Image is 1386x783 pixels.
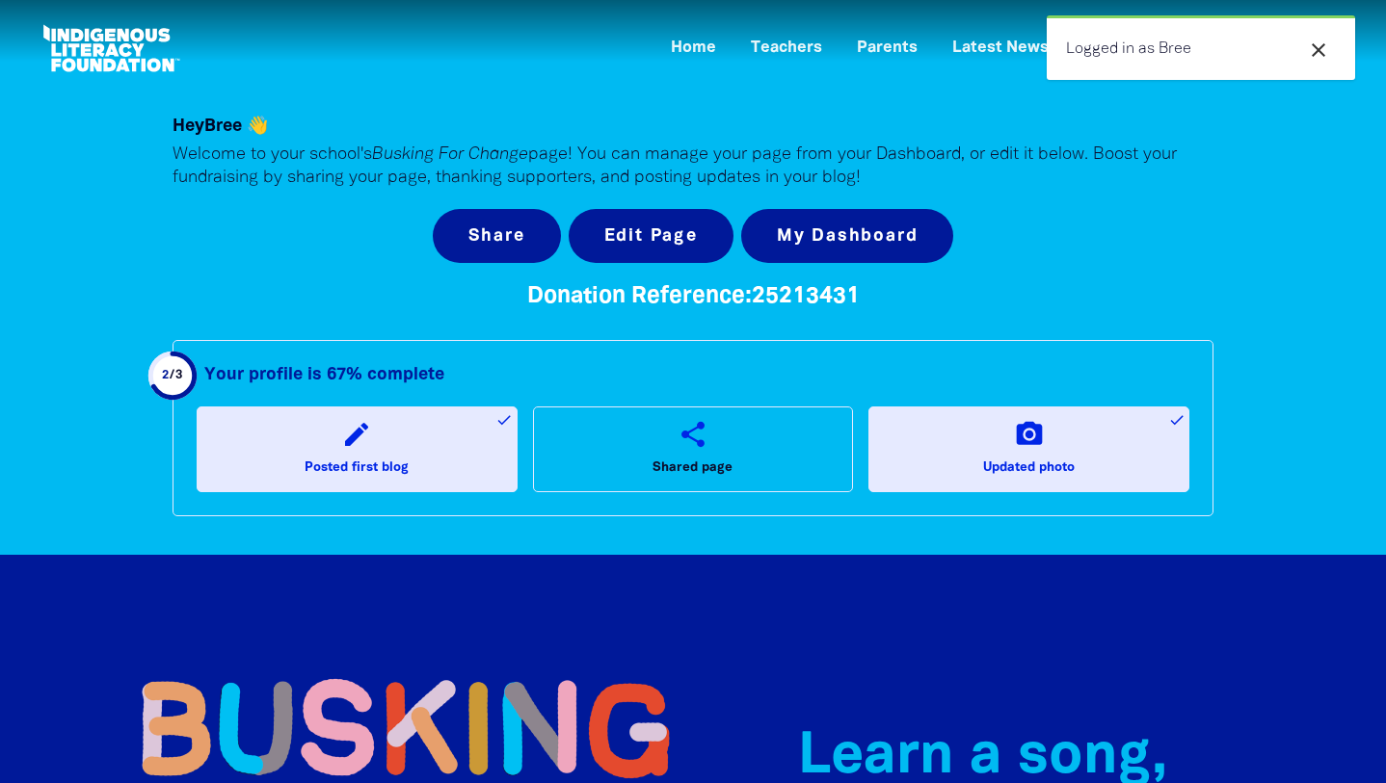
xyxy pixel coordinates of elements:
[868,406,1189,491] a: camera_altUpdated photodone
[204,367,444,382] strong: Your profile is 67% complete
[197,406,518,491] a: editPosted first blogdone
[372,146,528,163] em: Busking For Change
[1301,38,1336,63] button: close
[678,419,708,450] i: share
[527,286,860,307] span: Donation Reference: 25213431
[569,209,733,263] button: Edit Page
[941,33,1060,65] a: Latest News
[173,118,268,134] span: Hey Bree 👋
[1014,419,1045,450] i: camera_alt
[1168,411,1186,429] i: done
[845,33,929,65] a: Parents
[495,411,513,429] i: done
[533,406,854,491] a: shareShared page
[305,457,409,480] span: Posted first blog
[659,33,728,65] a: Home
[162,364,184,387] div: / 3
[1307,39,1330,62] i: close
[983,457,1075,480] span: Updated photo
[433,209,561,263] button: Share
[173,144,1213,190] p: Welcome to your school's page! You can manage your page from your Dashboard, or edit it below. Bo...
[162,370,170,380] span: 2
[653,457,733,480] span: Shared page
[1047,15,1355,80] div: Logged in as Bree
[739,33,834,65] a: Teachers
[341,419,372,450] i: edit
[741,209,954,263] a: My Dashboard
